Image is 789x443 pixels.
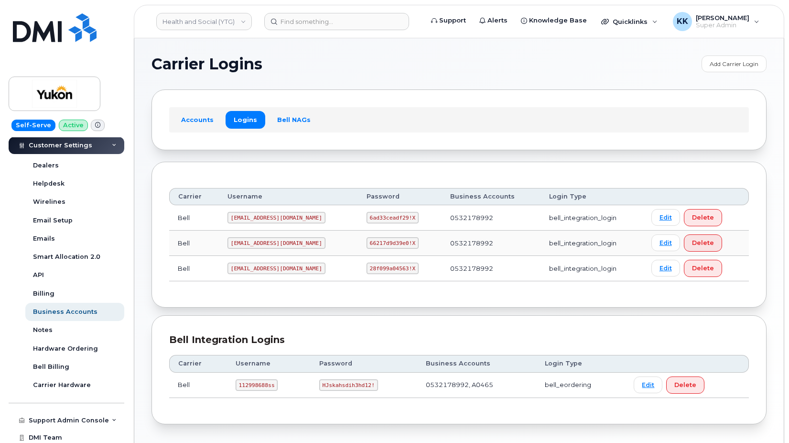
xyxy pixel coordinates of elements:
a: Edit [651,234,680,251]
code: [EMAIL_ADDRESS][DOMAIN_NAME] [227,212,325,223]
td: Bell [169,205,219,231]
code: [EMAIL_ADDRESS][DOMAIN_NAME] [227,237,325,249]
td: bell_integration_login [540,231,643,256]
td: Bell [169,231,219,256]
a: Bell NAGs [269,111,319,128]
td: Bell [169,373,227,398]
span: Carrier Logins [151,57,262,71]
code: [EMAIL_ADDRESS][DOMAIN_NAME] [227,263,325,274]
a: Edit [651,209,680,226]
th: Carrier [169,188,219,205]
td: 0532178992, A0465 [417,373,536,398]
td: bell_eordering [536,373,626,398]
td: bell_integration_login [540,205,643,231]
code: 66217d9d39e0!X [367,237,419,249]
td: bell_integration_login [540,256,643,281]
td: 0532178992 [442,231,540,256]
button: Delete [684,260,722,277]
code: 112998688ss [236,379,278,391]
a: Edit [634,377,662,393]
span: Delete [692,264,714,273]
button: Delete [684,234,722,252]
th: Login Type [540,188,643,205]
code: 6ad33ceadf29!X [367,212,419,223]
a: Add Carrier Login [702,55,767,72]
code: HJskahsdih3hd12! [319,379,378,391]
th: Username [219,188,358,205]
span: Delete [692,213,714,222]
td: 0532178992 [442,205,540,231]
th: Business Accounts [417,355,536,372]
a: Edit [651,260,680,277]
td: Bell [169,256,219,281]
span: Delete [692,238,714,247]
span: Delete [674,380,696,389]
a: Accounts [173,111,222,128]
th: Username [227,355,311,372]
th: Carrier [169,355,227,372]
th: Password [311,355,417,372]
button: Delete [684,209,722,226]
button: Delete [666,377,704,394]
th: Login Type [536,355,626,372]
code: 28f099a04563!X [367,263,419,274]
th: Password [358,188,442,205]
div: Bell Integration Logins [169,333,749,347]
th: Business Accounts [442,188,540,205]
td: 0532178992 [442,256,540,281]
a: Logins [226,111,265,128]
